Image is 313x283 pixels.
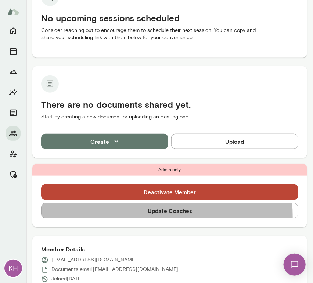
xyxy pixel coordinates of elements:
[6,106,21,120] button: Documents
[41,113,298,121] p: Start by creating a new document or uploading an existing one.
[6,167,21,182] button: Manage
[6,65,21,79] button: Growth Plan
[6,126,21,141] button: Members
[6,147,21,161] button: Client app
[41,184,298,200] button: Deactivate Member
[41,99,298,110] h5: There are no documents shared yet.
[41,12,298,24] h5: No upcoming sessions scheduled
[6,85,21,100] button: Insights
[51,257,137,264] p: [EMAIL_ADDRESS][DOMAIN_NAME]
[41,203,298,218] button: Update Coaches
[6,44,21,59] button: Sessions
[32,164,307,176] div: Admin only
[4,260,22,277] div: KH
[51,276,83,283] p: Joined [DATE]
[7,5,19,19] img: Mento
[6,23,21,38] button: Home
[171,134,298,149] button: Upload
[41,245,298,254] h6: Member Details
[41,27,298,41] p: Consider reaching out to encourage them to schedule their next session. You can copy and share yo...
[51,266,178,273] p: Documents email: [EMAIL_ADDRESS][DOMAIN_NAME]
[41,134,168,149] button: Create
